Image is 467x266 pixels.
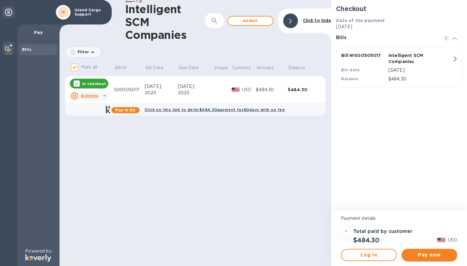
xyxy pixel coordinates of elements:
[341,68,360,72] b: Bill date
[25,248,51,254] p: Powered by
[115,65,127,71] p: Bill №
[341,227,351,236] div: =
[341,52,386,58] p: Bill № S00505017
[336,18,385,23] b: Date of the payment
[336,5,462,13] h2: Checkout
[336,35,435,41] h3: Bills
[145,65,172,71] span: Bill Date
[82,81,106,86] p: In checkout
[341,249,396,261] button: Log in
[256,87,288,93] div: $484.30
[145,65,164,71] p: Bill Date
[179,65,199,71] p: Due Date
[81,93,98,98] u: Actions
[341,77,358,81] b: Balance
[257,65,274,71] p: Amount
[227,16,273,26] button: Addbill
[125,3,204,41] h1: Intelligent SCM Companies
[22,47,31,52] b: Bills
[233,17,268,24] span: Add bill
[242,87,256,93] p: USD
[61,10,65,14] b: IS
[341,215,457,222] p: Payment details
[388,67,452,73] p: [DATE]
[353,236,380,244] h2: $484.30
[179,65,207,71] span: Due Date
[437,238,446,242] img: USD
[115,65,135,71] span: Bill №
[288,87,320,93] div: $484.30
[178,90,214,96] div: 2025
[25,254,51,262] img: Logo
[303,18,331,23] b: Click to hide
[75,8,105,17] p: Island Cargo Support
[232,65,251,71] p: Currency
[448,237,457,243] p: USD
[442,35,450,42] span: 1
[145,90,178,96] div: 2025
[81,64,97,70] p: Mark all
[232,88,240,92] img: USD
[336,24,462,30] p: [DATE]
[145,83,178,90] div: [DATE],
[346,251,391,259] span: Log in
[336,47,462,88] button: Bill №S00505017Intelligent SCM CompaniesBill date[DATE]Balance$484.30
[288,65,314,71] span: Balance
[178,83,214,90] div: [DATE],
[288,65,306,71] p: Balance
[22,29,55,36] p: Pay
[214,65,228,71] p: Image
[257,65,282,71] span: Amount
[115,108,135,112] b: Pay in 60
[407,251,452,259] span: Pay now
[402,249,457,261] button: Pay now
[353,229,412,234] h3: Total paid by customer
[388,52,433,65] p: Intelligent SCM Companies
[114,87,145,93] div: S00505017
[388,76,452,82] p: $484.30
[145,107,285,112] b: Click on this link to defer $484.30 payment for 60 days with no fee
[75,49,89,54] p: Filter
